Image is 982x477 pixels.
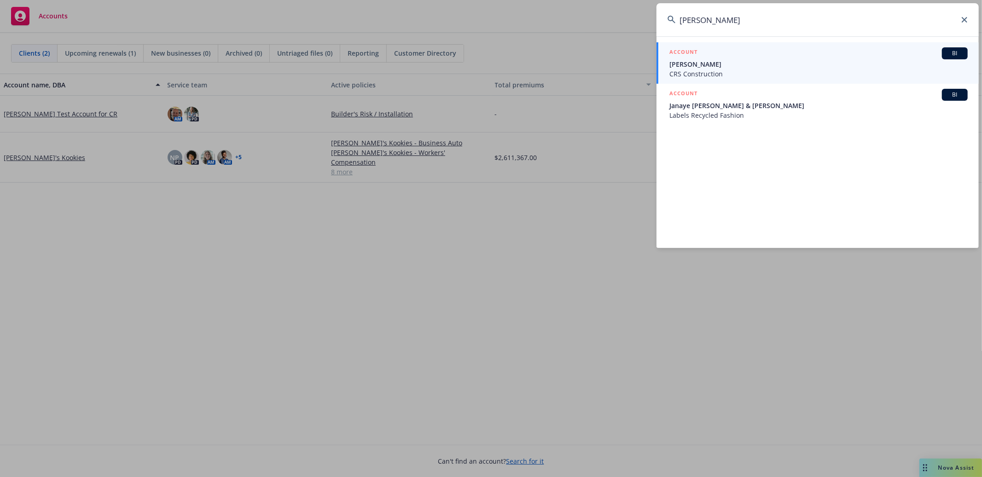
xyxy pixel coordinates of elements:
[669,47,697,58] h5: ACCOUNT
[657,3,979,36] input: Search...
[669,69,968,79] span: CRS Construction
[946,91,964,99] span: BI
[657,42,979,84] a: ACCOUNTBI[PERSON_NAME]CRS Construction
[669,89,697,100] h5: ACCOUNT
[669,59,968,69] span: [PERSON_NAME]
[669,101,968,110] span: Janaye [PERSON_NAME] & [PERSON_NAME]
[946,49,964,57] span: BI
[657,84,979,125] a: ACCOUNTBIJanaye [PERSON_NAME] & [PERSON_NAME]Labels Recycled Fashion
[669,110,968,120] span: Labels Recycled Fashion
